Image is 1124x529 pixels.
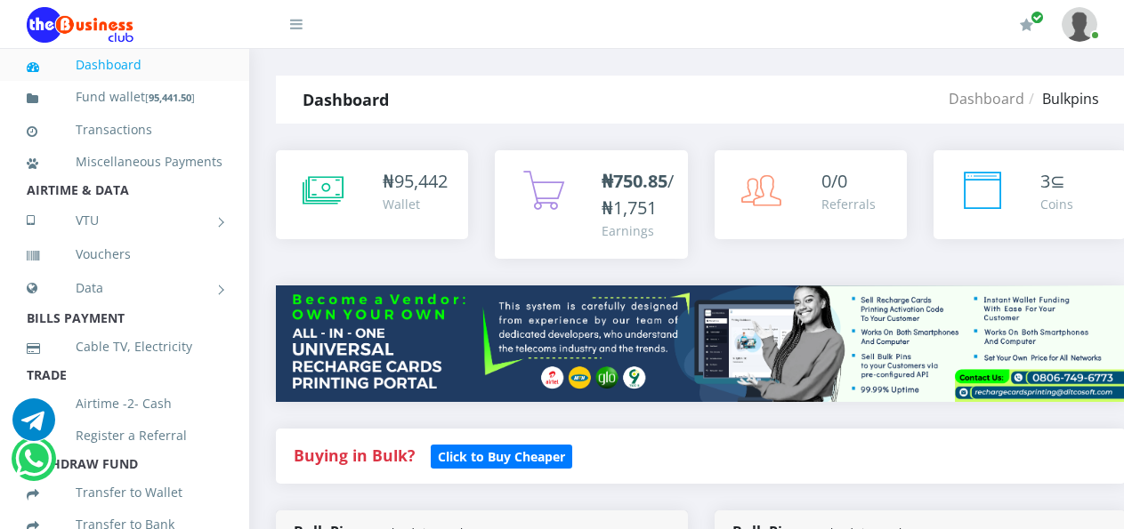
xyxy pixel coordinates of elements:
a: Dashboard [27,44,222,85]
a: Click to Buy Cheaper [431,445,572,466]
a: Chat for support [15,451,52,480]
span: /₦1,751 [602,169,674,220]
div: Coins [1040,195,1073,213]
i: Renew/Upgrade Subscription [1020,18,1033,32]
img: Logo [27,7,133,43]
a: Transfer to Wallet [27,472,222,513]
a: Miscellaneous Payments [27,141,222,182]
div: ₦ [383,168,448,195]
div: ⊆ [1040,168,1073,195]
a: Chat for support [12,412,55,441]
strong: Dashboard [303,89,389,110]
a: Fund wallet[95,441.50] [27,76,222,118]
span: 0/0 [821,169,847,193]
img: User [1062,7,1097,42]
strong: Buying in Bulk? [294,445,415,466]
a: VTU [27,198,222,243]
a: Vouchers [27,234,222,275]
a: Data [27,266,222,310]
a: Cable TV, Electricity [27,326,222,367]
small: [ ] [145,91,195,104]
div: Wallet [383,195,448,213]
a: Airtime -2- Cash [27,383,222,424]
a: Transactions [27,109,222,150]
a: 0/0 Referrals [715,150,907,239]
li: Bulkpins [1024,88,1099,109]
a: ₦750.85/₦1,751 Earnings [495,150,687,259]
div: Earnings [602,221,674,240]
a: Register a Referral [27,415,222,456]
span: Renew/Upgrade Subscription [1031,11,1044,24]
div: Referrals [821,195,876,213]
a: Dashboard [949,89,1024,108]
a: ₦95,442 Wallet [276,150,468,239]
span: 95,442 [394,169,448,193]
span: 3 [1040,169,1050,193]
b: Click to Buy Cheaper [438,448,565,465]
b: 95,441.50 [149,91,191,104]
b: ₦750.85 [602,169,667,193]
